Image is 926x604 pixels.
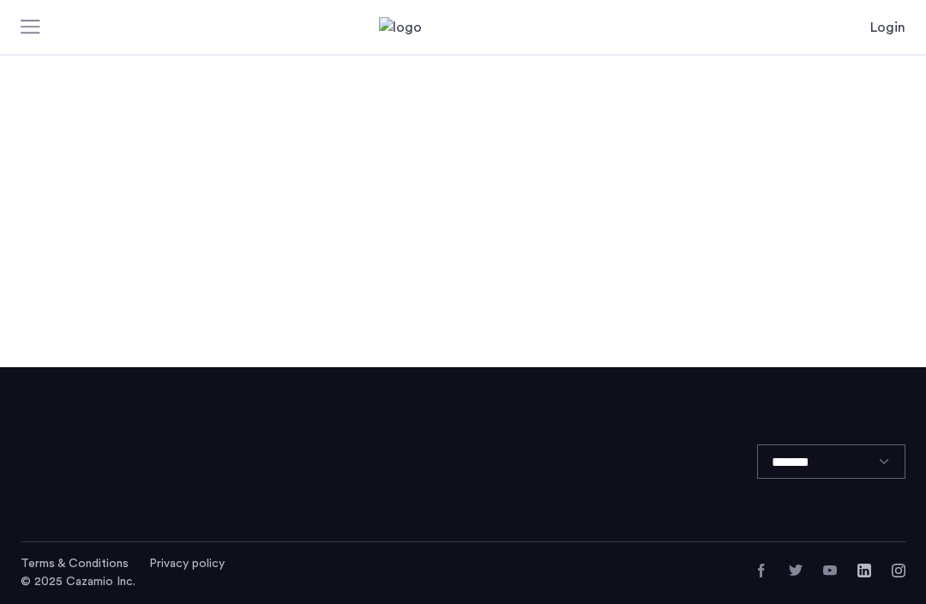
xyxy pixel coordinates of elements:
select: Language select [757,444,905,479]
a: Facebook [755,564,768,577]
a: Instagram [892,564,905,577]
a: Privacy policy [149,555,225,572]
a: Twitter [789,564,803,577]
a: Terms and conditions [21,555,129,572]
a: Login [870,17,905,38]
a: YouTube [823,564,837,577]
a: Cazamio Logo [379,17,547,38]
span: © 2025 Cazamio Inc. [21,576,135,588]
img: logo [379,17,547,38]
a: LinkedIn [857,564,871,577]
